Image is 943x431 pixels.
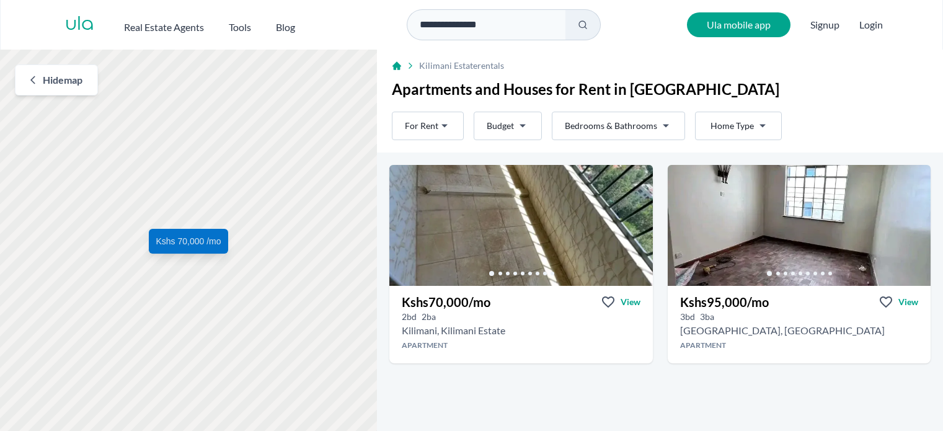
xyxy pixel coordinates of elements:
h2: Blog [276,20,295,35]
span: Kshs 70,000 /mo [156,235,221,247]
h4: Apartment [389,340,652,350]
img: 3 bedroom Apartment for rent - Kshs 95,000/mo - in Kilimani Estate behind Kilimani Mall, Tigoni R... [668,165,931,286]
h4: Apartment [668,340,931,350]
h3: Kshs 95,000 /mo [680,293,769,311]
h2: Real Estate Agents [124,20,204,35]
button: Budget [474,112,542,140]
a: Kshs95,000/moViewView property in detail3bd 3ba [GEOGRAPHIC_DATA], [GEOGRAPHIC_DATA]Apartment [668,286,931,363]
span: Signup [810,12,839,37]
button: Real Estate Agents [124,15,204,35]
span: Home Type [711,120,754,132]
a: Blog [276,15,295,35]
span: View [621,296,640,308]
button: Login [859,17,883,32]
span: Kilimani Estate rentals [419,60,504,72]
button: For Rent [392,112,464,140]
h5: 2 bedrooms [402,311,417,323]
span: View [898,296,918,308]
nav: Main [124,15,320,35]
h2: 2 bedroom Apartment for rent in Kilimani Estate - Kshs 70,000/mo -School, Kilimani, Nairobi, Keny... [402,323,505,338]
span: Bedrooms & Bathrooms [565,120,657,132]
a: Ula mobile app [687,12,790,37]
span: Hide map [43,73,82,87]
button: Bedrooms & Bathrooms [552,112,685,140]
h1: Apartments and Houses for Rent in [GEOGRAPHIC_DATA] [392,79,928,99]
h5: 3 bedrooms [680,311,695,323]
h3: Kshs 70,000 /mo [402,293,490,311]
a: ula [65,14,94,36]
h5: 2 bathrooms [422,311,436,323]
a: Kshs 70,000 /mo [149,229,228,254]
h5: 3 bathrooms [700,311,714,323]
h2: 3 bedroom Apartment for rent in Kilimani Estate - Kshs 95,000/mo -Kilimani Mall, Tigoni Road, Nai... [680,323,885,338]
button: Tools [229,15,251,35]
span: Budget [487,120,514,132]
span: For Rent [405,120,438,132]
img: 2 bedroom Apartment for rent - Kshs 70,000/mo - in Kilimani Estate near School, Kilimani, Nairobi... [389,165,652,286]
button: Home Type [695,112,782,140]
a: Kshs70,000/moViewView property in detail2bd 2ba Kilimani, Kilimani EstateApartment [389,286,652,363]
h2: Tools [229,20,251,35]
